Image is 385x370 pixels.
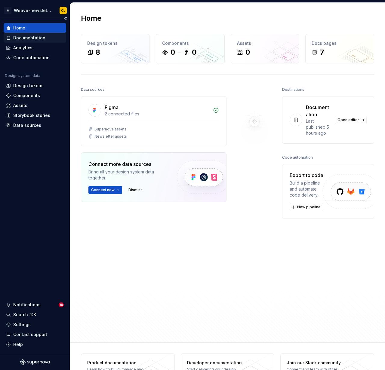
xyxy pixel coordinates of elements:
[13,25,25,31] div: Home
[245,47,250,57] div: 0
[156,34,225,63] a: Components00
[126,186,145,194] button: Dismiss
[4,111,66,120] a: Storybook stories
[13,45,32,51] div: Analytics
[13,112,50,118] div: Storybook stories
[81,34,150,63] a: Design tokens8
[4,310,66,320] button: Search ⌘K
[162,40,218,46] div: Components
[4,23,66,33] a: Home
[192,47,196,57] div: 0
[105,111,209,117] div: 2 connected files
[187,360,245,366] div: Developer documentation
[13,312,36,318] div: Search ⌘K
[94,127,127,132] div: Supernova assets
[88,161,167,168] div: Connect more data sources
[4,340,66,349] button: Help
[4,320,66,329] a: Settings
[13,332,47,338] div: Contact support
[13,55,50,61] div: Code automation
[88,169,167,181] div: Bring all your design system data together.
[237,40,293,46] div: Assets
[335,116,367,124] a: Open editor
[96,47,100,57] div: 8
[305,34,374,63] a: Docs pages7
[105,104,119,111] div: Figma
[128,188,143,192] span: Dismiss
[4,33,66,43] a: Documentation
[306,118,331,136] div: Last published 5 hours ago
[81,96,226,146] a: Figma2 connected filesSupernova assetsNewsletter assets
[171,47,175,57] div: 0
[297,205,321,209] span: New pipeline
[290,172,323,179] div: Export to code
[13,102,27,109] div: Assets
[13,35,45,41] div: Documentation
[290,180,323,198] div: Build a pipeline and automate code delivery.
[87,360,145,366] div: Product documentation
[59,302,64,307] span: 18
[4,91,66,100] a: Components
[13,341,23,347] div: Help
[4,300,66,310] button: Notifications18
[4,81,66,90] a: Design tokens
[81,85,105,94] div: Data sources
[91,188,115,192] span: Connect new
[306,104,331,118] div: Documentation
[287,360,344,366] div: Join our Slack community
[231,34,300,63] a: Assets0
[61,14,70,23] button: Collapse sidebar
[87,40,143,46] div: Design tokens
[4,43,66,53] a: Analytics
[320,47,324,57] div: 7
[4,330,66,339] button: Contact support
[4,101,66,110] a: Assets
[61,8,65,13] div: CL
[4,53,66,63] a: Code automation
[81,14,101,23] h2: Home
[13,83,44,89] div: Design tokens
[14,8,52,14] div: Weave-newsletter
[337,118,359,122] span: Open editor
[13,122,41,128] div: Data sources
[282,153,313,162] div: Code automation
[4,7,11,14] div: A
[1,4,69,17] button: AWeave-newsletterCL
[20,359,50,365] svg: Supernova Logo
[88,186,122,194] button: Connect new
[94,134,127,139] div: Newsletter assets
[13,93,40,99] div: Components
[4,121,66,130] a: Data sources
[13,322,31,328] div: Settings
[290,203,323,211] button: New pipeline
[13,302,41,308] div: Notifications
[5,73,40,78] div: Design system data
[312,40,368,46] div: Docs pages
[282,85,304,94] div: Destinations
